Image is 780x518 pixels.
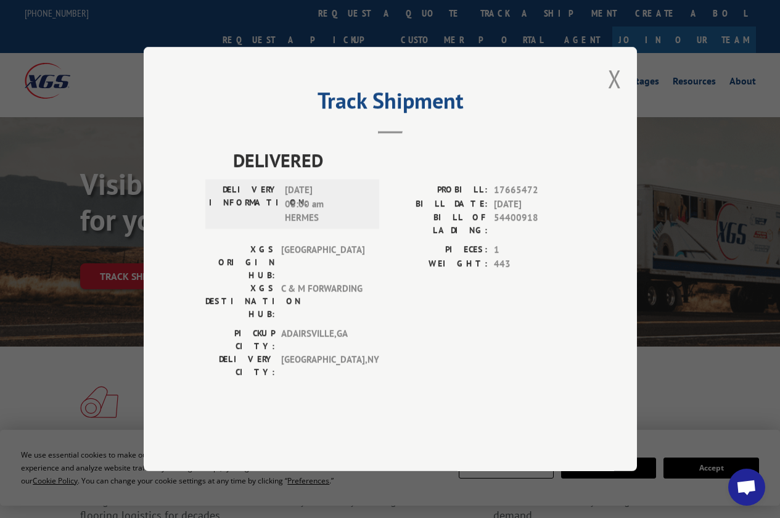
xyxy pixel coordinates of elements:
[390,211,488,237] label: BILL OF LADING:
[205,282,275,321] label: XGS DESTINATION HUB:
[390,257,488,271] label: WEIGHT:
[390,197,488,212] label: BILL DATE:
[494,211,575,237] span: 54400918
[281,353,364,379] span: [GEOGRAPHIC_DATA] , NY
[494,257,575,271] span: 443
[209,183,279,225] label: DELIVERY INFORMATION:
[205,92,575,115] h2: Track Shipment
[281,243,364,282] span: [GEOGRAPHIC_DATA]
[390,243,488,257] label: PIECES:
[728,469,765,506] div: Open chat
[233,146,575,174] span: DELIVERED
[494,183,575,197] span: 17665472
[608,62,622,95] button: Close modal
[205,327,275,353] label: PICKUP CITY:
[390,183,488,197] label: PROBILL:
[205,243,275,282] label: XGS ORIGIN HUB:
[281,282,364,321] span: C & M FORWARDING
[281,327,364,353] span: ADAIRSVILLE , GA
[205,353,275,379] label: DELIVERY CITY:
[285,183,368,225] span: [DATE] 08:00 am HERMES
[494,197,575,212] span: [DATE]
[494,243,575,257] span: 1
